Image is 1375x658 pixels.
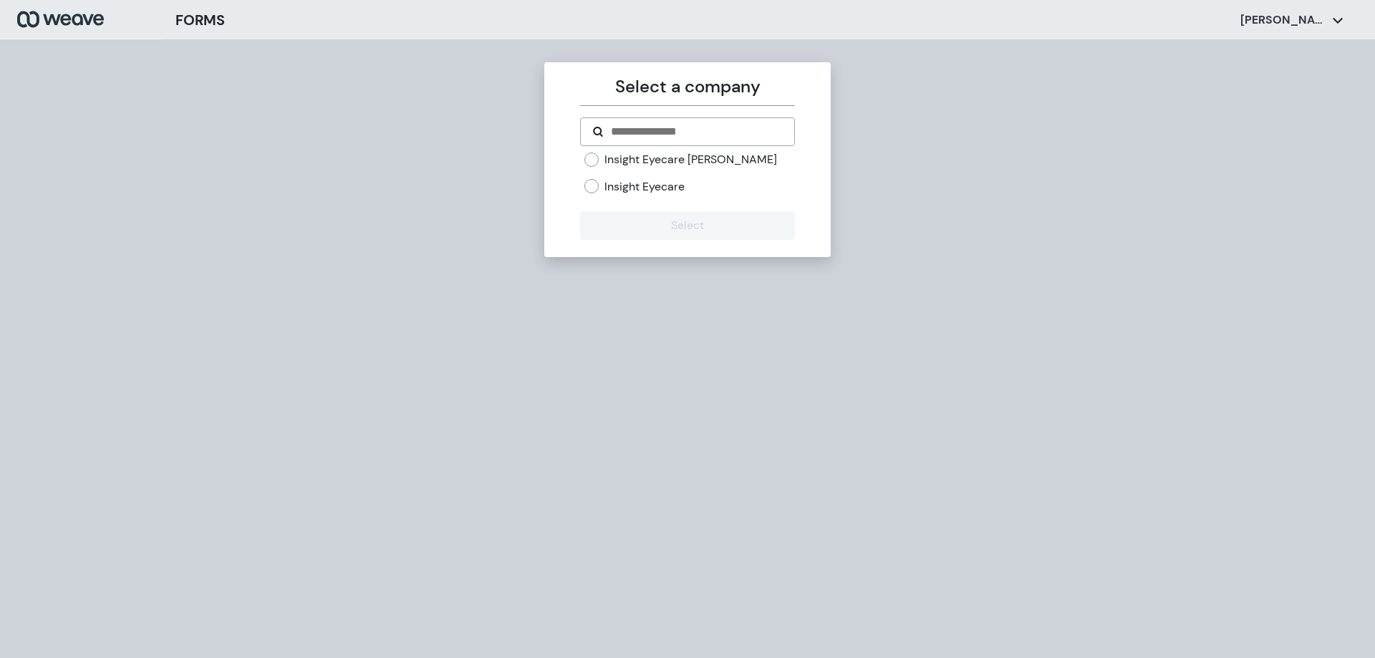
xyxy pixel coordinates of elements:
[580,74,794,100] p: Select a company
[604,152,777,168] label: Insight Eyecare [PERSON_NAME]
[175,9,225,31] h3: FORMS
[1240,12,1326,28] p: [PERSON_NAME]
[580,211,794,240] button: Select
[604,179,685,195] label: Insight Eyecare
[609,123,782,140] input: Search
